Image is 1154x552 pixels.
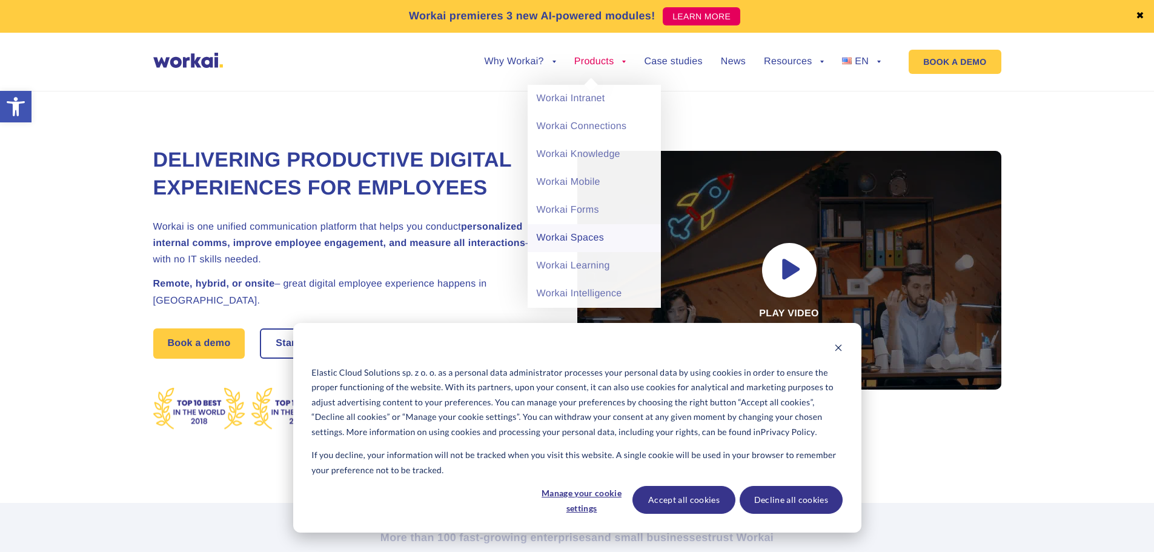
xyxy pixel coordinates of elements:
[909,50,1001,74] a: BOOK A DEMO
[293,323,861,533] div: Cookie banner
[764,57,824,67] a: Resources
[528,85,661,113] a: Workai Intranet
[153,276,547,308] h2: – great digital employee experience happens in [GEOGRAPHIC_DATA].
[261,330,391,357] a: Start free30-daytrial
[528,141,661,168] a: Workai Knowledge
[528,168,661,196] a: Workai Mobile
[528,280,661,308] a: Workai Intelligence
[834,342,843,357] button: Dismiss cookie banner
[241,530,914,545] h2: More than 100 fast-growing enterprises trust Workai
[311,365,842,440] p: Elastic Cloud Solutions sp. z o. o. as a personal data administrator processes your personal data...
[644,57,702,67] a: Case studies
[577,151,1001,390] div: Play video
[591,531,708,544] i: and small businesses
[484,57,555,67] a: Why Workai?
[535,486,628,514] button: Manage your cookie settings
[528,252,661,280] a: Workai Learning
[740,486,843,514] button: Decline all cookies
[761,425,815,440] a: Privacy Policy
[153,279,275,289] strong: Remote, hybrid, or onsite
[855,56,869,67] span: EN
[153,147,547,202] h1: Delivering Productive Digital Experiences for Employees
[528,113,661,141] a: Workai Connections
[528,196,661,224] a: Workai Forms
[574,57,626,67] a: Products
[153,219,547,268] h2: Workai is one unified communication platform that helps you conduct – with no IT skills needed.
[1136,12,1144,21] a: ✖
[721,57,746,67] a: News
[528,224,661,252] a: Workai Spaces
[409,8,655,24] p: Workai premieres 3 new AI-powered modules!
[632,486,735,514] button: Accept all cookies
[311,448,842,477] p: If you decline, your information will not be tracked when you visit this website. A single cookie...
[663,7,740,25] a: LEARN MORE
[153,328,245,359] a: Book a demo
